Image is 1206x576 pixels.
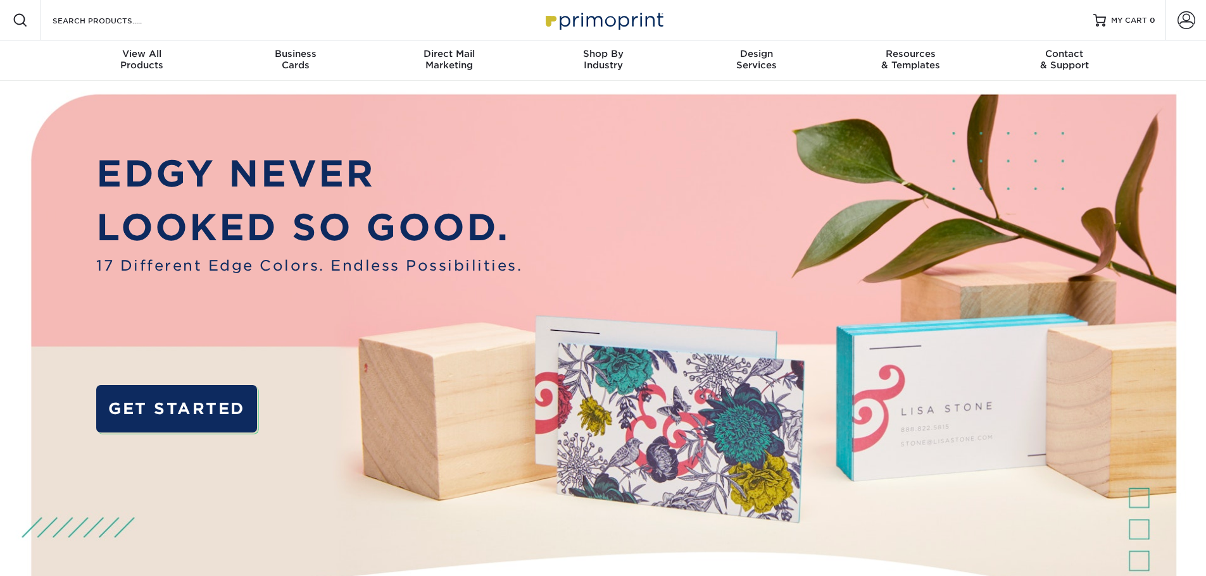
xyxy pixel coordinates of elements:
span: Resources [834,48,988,59]
a: BusinessCards [218,40,372,81]
div: Marketing [372,48,526,71]
span: View All [65,48,219,59]
span: Business [218,48,372,59]
div: Industry [526,48,680,71]
div: Cards [218,48,372,71]
div: Products [65,48,219,71]
p: EDGY NEVER [96,147,522,201]
span: Design [680,48,834,59]
a: Shop ByIndustry [526,40,680,81]
a: Contact& Support [988,40,1141,81]
span: 17 Different Edge Colors. Endless Possibilities. [96,255,522,276]
div: Services [680,48,834,71]
span: Shop By [526,48,680,59]
a: Direct MailMarketing [372,40,526,81]
span: Contact [988,48,1141,59]
a: GET STARTED [96,385,256,432]
div: & Templates [834,48,988,71]
span: 0 [1150,16,1155,25]
input: SEARCH PRODUCTS..... [51,13,175,28]
span: Direct Mail [372,48,526,59]
a: View AllProducts [65,40,219,81]
img: Primoprint [540,6,667,34]
p: LOOKED SO GOOD. [96,200,522,255]
a: DesignServices [680,40,834,81]
div: & Support [988,48,1141,71]
a: Resources& Templates [834,40,988,81]
span: MY CART [1111,15,1147,26]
